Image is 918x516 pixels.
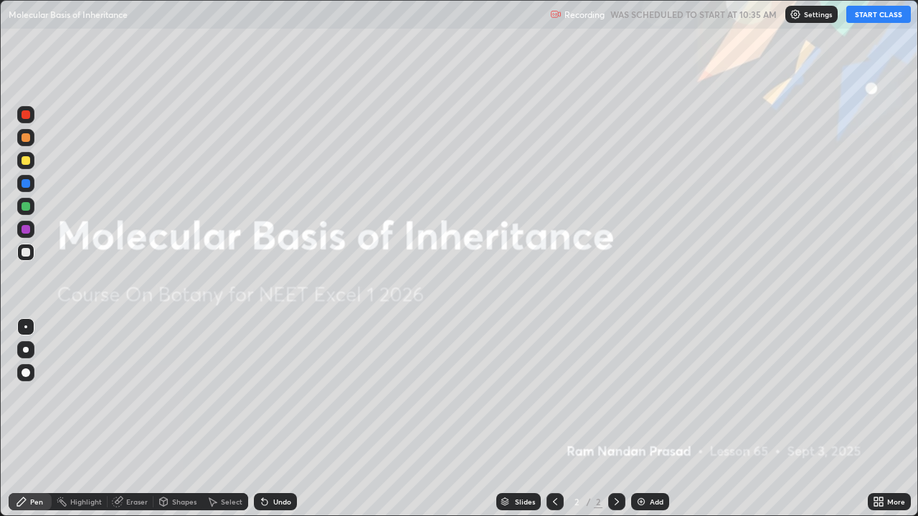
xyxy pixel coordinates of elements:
[273,498,291,505] div: Undo
[550,9,562,20] img: recording.375f2c34.svg
[650,498,663,505] div: Add
[569,497,584,506] div: 2
[635,496,647,507] img: add-slide-button
[594,495,602,508] div: 2
[70,498,102,505] div: Highlight
[610,8,777,21] h5: WAS SCHEDULED TO START AT 10:35 AM
[804,11,832,18] p: Settings
[587,497,591,506] div: /
[172,498,197,505] div: Shapes
[790,9,801,20] img: class-settings-icons
[515,498,535,505] div: Slides
[846,6,911,23] button: START CLASS
[9,9,128,20] p: Molecular Basis of Inheritance
[887,498,905,505] div: More
[126,498,148,505] div: Eraser
[30,498,43,505] div: Pen
[564,9,605,20] p: Recording
[221,498,242,505] div: Select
